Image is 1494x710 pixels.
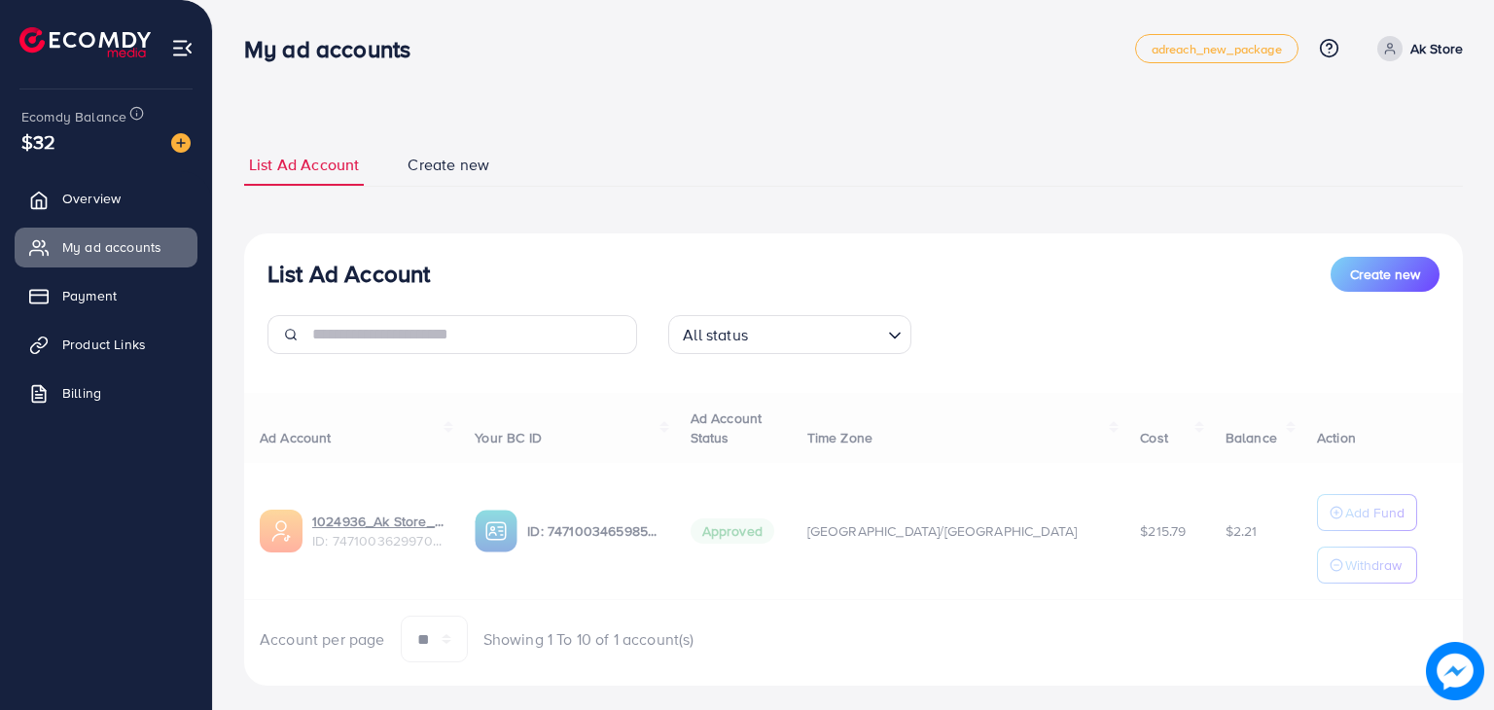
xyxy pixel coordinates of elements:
img: menu [171,37,194,59]
a: adreach_new_package [1135,34,1298,63]
button: Create new [1331,257,1440,292]
a: Billing [15,373,197,412]
span: $32 [21,127,55,156]
a: My ad accounts [15,228,197,266]
a: Payment [15,276,197,315]
span: adreach_new_package [1152,43,1282,55]
div: Search for option [668,315,911,354]
span: Create new [408,154,489,176]
p: Ak Store [1410,37,1463,60]
h3: My ad accounts [244,35,426,63]
img: image [171,133,191,153]
span: Ecomdy Balance [21,107,126,126]
span: Billing [62,383,101,403]
img: image [1426,642,1484,700]
span: Overview [62,189,121,208]
span: Product Links [62,335,146,354]
input: Search for option [754,317,880,349]
span: Create new [1350,265,1420,284]
h3: List Ad Account [267,260,430,288]
a: Overview [15,179,197,218]
span: Payment [62,286,117,305]
span: My ad accounts [62,237,161,257]
a: Product Links [15,325,197,364]
span: All status [679,321,752,349]
a: Ak Store [1369,36,1463,61]
img: logo [19,27,151,57]
span: List Ad Account [249,154,359,176]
